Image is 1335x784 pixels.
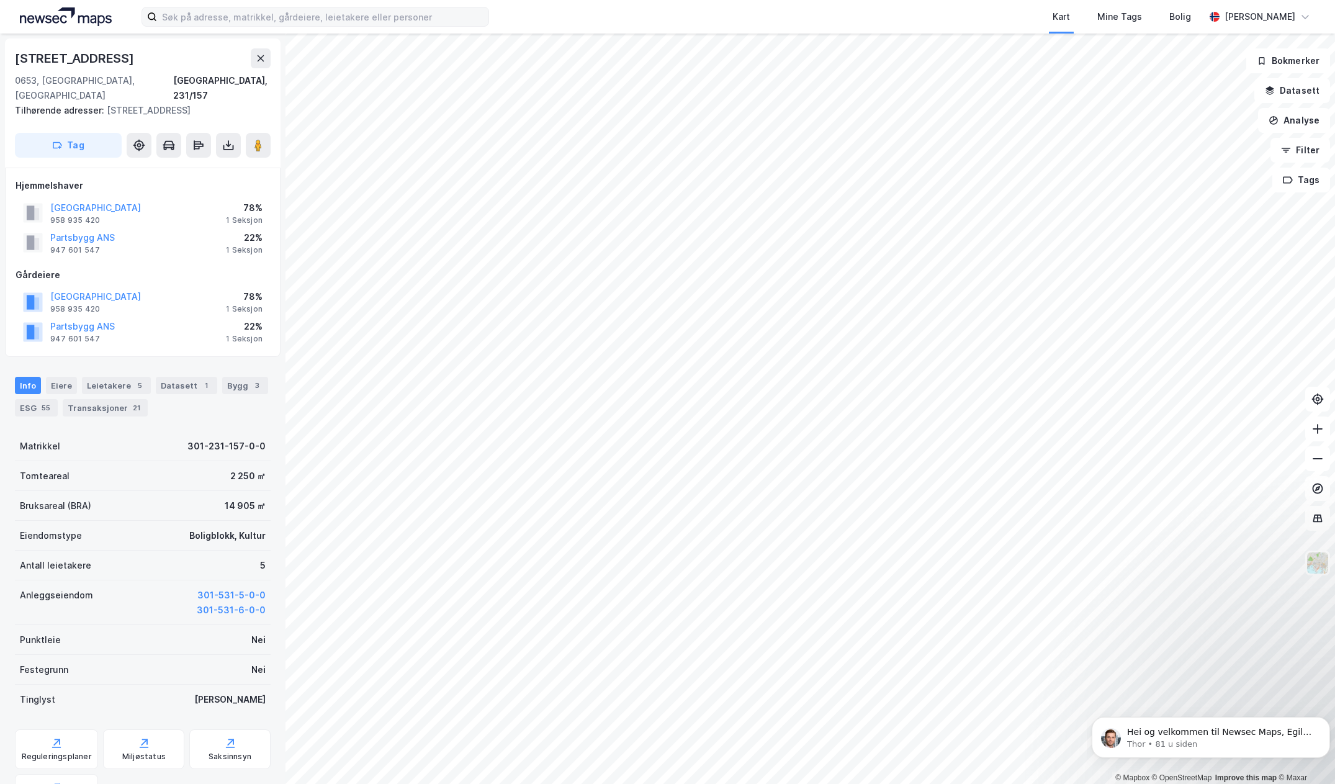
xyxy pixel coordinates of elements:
div: Transaksjoner [63,399,148,417]
button: Tag [15,133,122,158]
div: Festegrunn [20,662,68,677]
div: Nei [251,662,266,677]
div: Tomteareal [20,469,70,484]
div: [STREET_ADDRESS] [15,48,137,68]
div: 1 Seksjon [226,245,263,255]
div: Mine Tags [1097,9,1142,24]
img: Z [1306,551,1329,575]
div: 22% [226,230,263,245]
div: Saksinnsyn [209,752,251,762]
div: Nei [251,633,266,647]
div: Bygg [222,377,268,394]
div: Bruksareal (BRA) [20,498,91,513]
div: Datasett [156,377,217,394]
button: 301-531-6-0-0 [197,603,266,618]
div: Anleggseiendom [20,588,93,603]
div: 5 [260,558,266,573]
div: Eiere [46,377,77,394]
a: Improve this map [1215,773,1277,782]
div: [STREET_ADDRESS] [15,103,261,118]
div: 21 [130,402,143,414]
div: 1 Seksjon [226,304,263,314]
button: Filter [1270,138,1330,163]
div: Boligblokk, Kultur [189,528,266,543]
div: 14 905 ㎡ [225,498,266,513]
div: 5 [133,379,146,392]
a: OpenStreetMap [1152,773,1212,782]
div: 3 [251,379,263,392]
div: [GEOGRAPHIC_DATA], 231/157 [173,73,271,103]
div: [PERSON_NAME] [1225,9,1295,24]
div: Punktleie [20,633,61,647]
div: 1 [200,379,212,392]
iframe: Intercom notifications melding [1087,691,1335,778]
div: Hjemmelshaver [16,178,270,193]
div: 78% [226,201,263,215]
button: Bokmerker [1246,48,1330,73]
div: 55 [39,402,53,414]
button: Tags [1272,168,1330,192]
div: Reguleringsplaner [22,752,92,762]
span: Tilhørende adresser: [15,105,107,115]
img: logo.a4113a55bc3d86da70a041830d287a7e.svg [20,7,112,26]
button: Datasett [1254,78,1330,103]
div: Eiendomstype [20,528,82,543]
div: 958 935 420 [50,304,100,314]
div: Gårdeiere [16,268,270,282]
div: 2 250 ㎡ [230,469,266,484]
div: Matrikkel [20,439,60,454]
div: 22% [226,319,263,334]
div: 0653, [GEOGRAPHIC_DATA], [GEOGRAPHIC_DATA] [15,73,173,103]
a: Mapbox [1115,773,1149,782]
div: Bolig [1169,9,1191,24]
div: Tinglyst [20,692,55,707]
div: 78% [226,289,263,304]
button: Analyse [1258,108,1330,133]
div: Info [15,377,41,394]
div: 947 601 547 [50,334,100,344]
div: 958 935 420 [50,215,100,225]
div: Miljøstatus [122,752,166,762]
div: ESG [15,399,58,417]
div: 1 Seksjon [226,215,263,225]
div: Kart [1053,9,1070,24]
div: [PERSON_NAME] [194,692,266,707]
div: 947 601 547 [50,245,100,255]
div: 1 Seksjon [226,334,263,344]
input: Søk på adresse, matrikkel, gårdeiere, leietakere eller personer [157,7,488,26]
div: 301-231-157-0-0 [187,439,266,454]
div: Antall leietakere [20,558,91,573]
button: 301-531-5-0-0 [197,588,266,603]
div: Leietakere [82,377,151,394]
